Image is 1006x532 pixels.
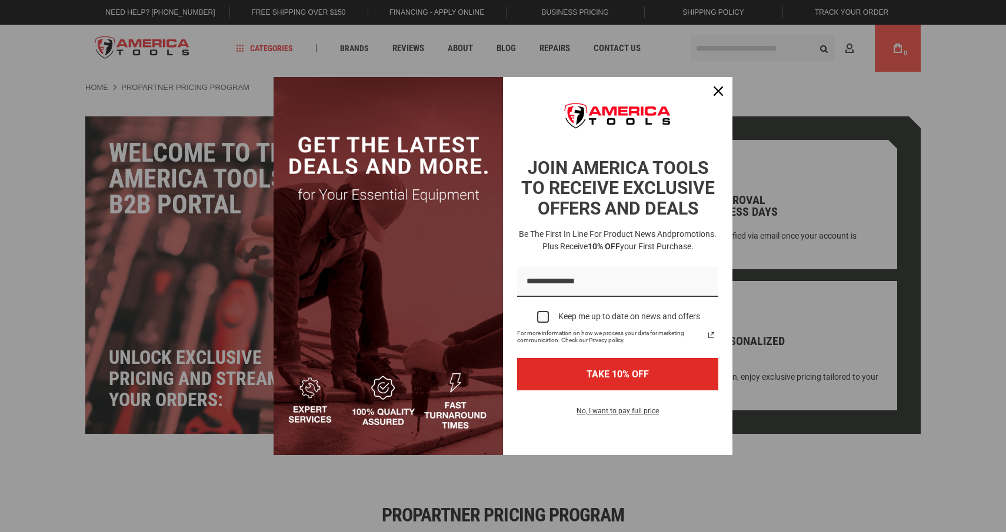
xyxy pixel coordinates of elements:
input: Email field [517,267,718,297]
button: No, I want to pay full price [567,404,668,424]
span: For more information on how we process your data for marketing communication. Check our Privacy p... [517,330,704,344]
button: Close [704,77,732,105]
div: Keep me up to date on news and offers [558,312,700,322]
svg: close icon [714,86,723,96]
strong: JOIN AMERICA TOOLS TO RECEIVE EXCLUSIVE OFFERS AND DEALS [521,158,715,219]
iframe: LiveChat chat widget [841,495,1006,532]
h3: Be the first in line for product news and [515,228,721,253]
a: Read our Privacy Policy [704,328,718,342]
svg: link icon [704,328,718,342]
button: TAKE 10% OFF [517,358,718,390]
strong: 10% OFF [588,242,620,251]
